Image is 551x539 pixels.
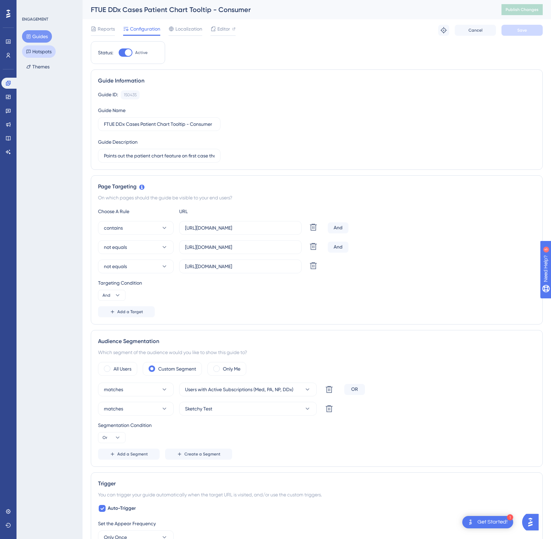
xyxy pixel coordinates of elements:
button: Publish Changes [501,4,543,15]
span: And [102,293,110,298]
div: Trigger [98,480,536,488]
span: Cancel [468,27,483,33]
img: launcher-image-alternative-text [466,518,475,526]
div: You can trigger your guide automatically when the target URL is visited, and/or use the custom tr... [98,491,536,499]
div: Guide Description [98,138,138,146]
span: Add a Target [117,309,143,315]
span: not equals [104,243,127,251]
div: On which pages should the guide be visible to your end users? [98,194,536,202]
div: Which segment of the audience would you like to show this guide to? [98,348,536,356]
div: Audience Segmentation [98,337,536,345]
div: Page Targeting [98,183,536,191]
div: Set the Appear Frequency [98,519,536,528]
input: yourwebsite.com/path [185,243,296,251]
button: Sketchy Test [179,402,317,416]
input: Type your Guide’s Description here [104,152,215,159]
input: Type your Guide’s Name here [104,120,215,128]
button: Themes [22,60,54,73]
button: Or [98,432,126,443]
div: 1 [507,514,513,520]
iframe: UserGuiding AI Assistant Launcher [522,512,543,532]
div: 150435 [124,92,137,98]
button: Create a Segment [165,449,232,460]
button: matches [98,383,174,396]
span: Create a Segment [184,451,220,457]
span: Save [517,27,527,33]
div: URL [179,207,255,216]
input: yourwebsite.com/path [185,224,296,232]
span: Configuration [130,25,160,33]
span: matches [104,405,123,413]
span: Auto-Trigger [108,504,136,513]
button: Users with Active Subscriptions (Med, PA, NP, DDx) [179,383,317,396]
span: matches [104,385,123,394]
button: Cancel [455,25,496,36]
div: Status: [98,48,113,57]
button: Add a Segment [98,449,160,460]
span: Reports [98,25,115,33]
span: Or [102,435,107,440]
div: Choose A Rule [98,207,174,216]
div: Guide Information [98,77,536,85]
div: Get Started! [477,518,508,526]
span: Publish Changes [506,7,539,12]
div: Targeting Condition [98,279,536,287]
div: And [328,242,348,253]
span: Need Help? [16,2,43,10]
button: matches [98,402,174,416]
div: Open Get Started! checklist, remaining modules: 1 [462,516,513,528]
button: not equals [98,240,174,254]
div: Guide Name [98,106,126,114]
button: Add a Target [98,306,155,317]
label: Only Me [223,365,240,373]
div: Guide ID: [98,90,118,99]
button: And [98,290,126,301]
input: yourwebsite.com/path [185,263,296,270]
span: not equals [104,262,127,271]
button: Guides [22,30,52,43]
div: ENGAGEMENT [22,16,48,22]
label: Custom Segment [158,365,196,373]
span: Localization [175,25,202,33]
div: And [328,222,348,233]
div: Segmentation Condition [98,421,536,429]
span: Add a Segment [117,451,148,457]
span: Users with Active Subscriptions (Med, PA, NP, DDx) [185,385,293,394]
span: Sketchy Test [185,405,212,413]
div: OR [344,384,365,395]
label: All Users [114,365,131,373]
button: not equals [98,260,174,273]
div: 5 [48,3,50,9]
button: contains [98,221,174,235]
button: Hotspots [22,45,56,58]
button: Save [501,25,543,36]
div: FTUE DDx Cases Patient Chart Tooltip - Consumer [91,5,484,14]
span: contains [104,224,123,232]
span: Editor [217,25,230,33]
span: Active [135,50,148,55]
